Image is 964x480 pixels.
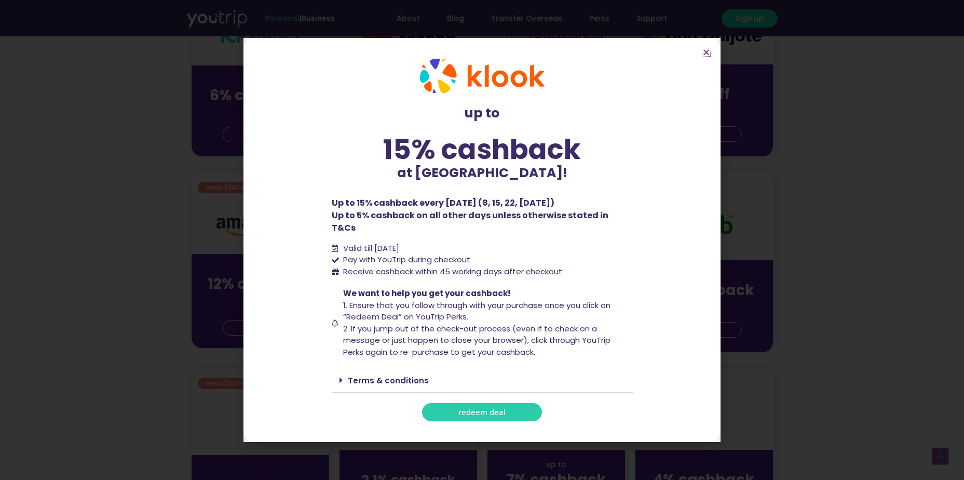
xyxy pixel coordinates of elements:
[332,368,633,393] div: Terms & conditions
[343,323,610,357] span: 2. If you jump out of the check-out process (even if to check on a message or just happen to clos...
[332,163,633,183] p: at [GEOGRAPHIC_DATA]!
[458,408,506,416] span: redeem deal
[332,136,633,163] div: 15% cashback
[422,403,542,421] a: redeem deal
[343,288,510,299] span: We want to help you get your cashback!
[341,243,399,255] span: Valid till [DATE]
[341,266,562,278] span: Receive cashback within 45 working days after checkout
[332,103,633,123] p: up to
[348,375,429,386] a: Terms & conditions
[343,300,610,323] span: 1. Ensure that you follow through with your purchase once you click on “Redeem Deal” on YouTrip P...
[341,254,470,266] span: Pay with YouTrip during checkout
[702,48,710,56] a: Close
[332,197,633,234] p: Up to 15% cashback every [DATE] (8, 15, 22, [DATE]) Up to 5% cashback on all other days unless ot...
